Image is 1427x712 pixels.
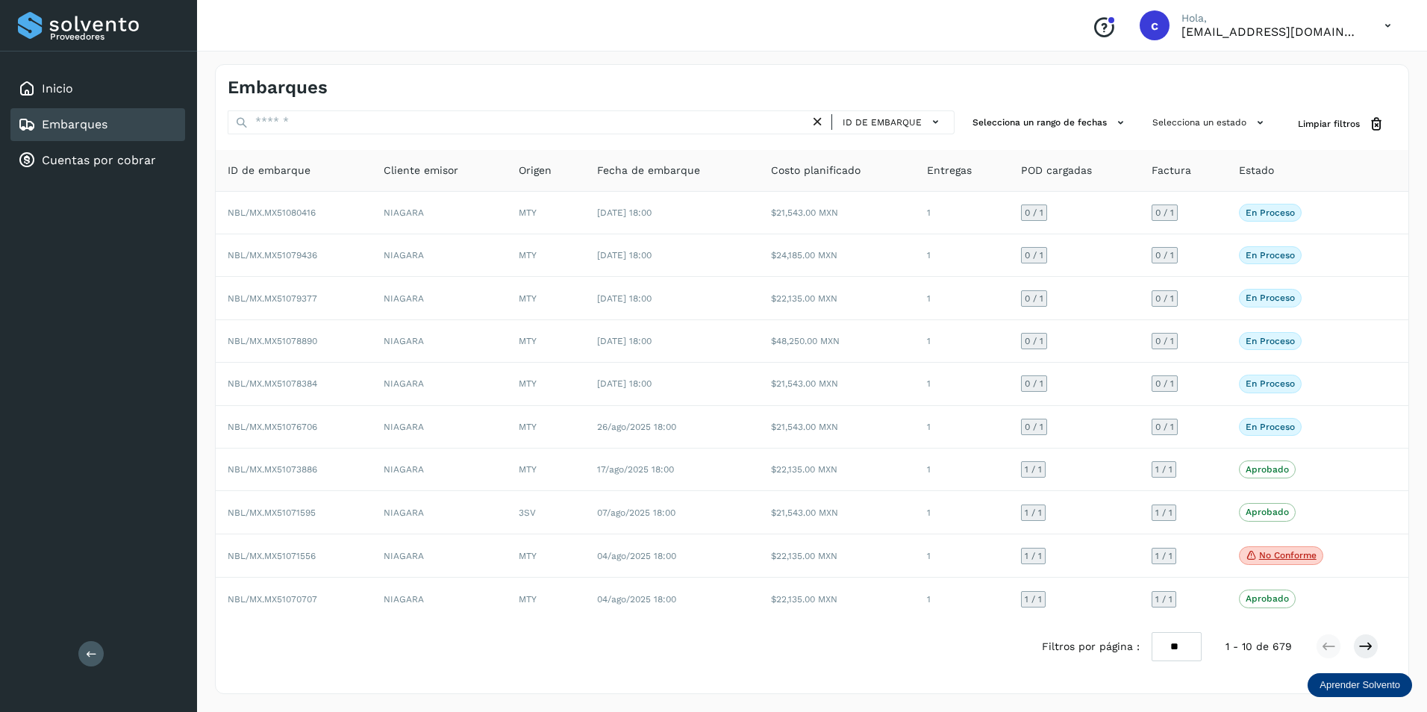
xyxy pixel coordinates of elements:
span: 0 / 1 [1025,337,1043,346]
td: $22,135.00 MXN [759,277,915,319]
td: MTY [507,234,584,277]
span: 0 / 1 [1025,208,1043,217]
span: NBL/MX.MX51078384 [228,378,317,389]
p: Aprobado [1246,464,1289,475]
p: En proceso [1246,250,1295,260]
span: 1 - 10 de 679 [1225,639,1292,655]
span: 0 / 1 [1025,379,1043,388]
span: 0 / 1 [1155,422,1174,431]
td: NIAGARA [372,449,507,491]
span: ID de embarque [843,116,922,129]
span: 26/ago/2025 18:00 [597,422,676,432]
span: 1 / 1 [1155,552,1172,560]
td: $22,135.00 MXN [759,449,915,491]
td: NIAGARA [372,534,507,578]
td: 3SV [507,491,584,534]
td: MTY [507,192,584,234]
td: 1 [915,234,1009,277]
p: En proceso [1246,422,1295,432]
td: MTY [507,363,584,405]
td: 1 [915,449,1009,491]
span: 0 / 1 [1025,294,1043,303]
p: En proceso [1246,378,1295,389]
p: En proceso [1246,293,1295,303]
span: Entregas [927,163,972,178]
h4: Embarques [228,77,328,99]
td: $22,135.00 MXN [759,534,915,578]
td: NIAGARA [372,491,507,534]
span: NBL/MX.MX51071595 [228,508,316,518]
button: Selecciona un estado [1146,110,1274,135]
span: NBL/MX.MX51080416 [228,207,316,218]
button: Limpiar filtros [1286,110,1396,138]
td: $21,543.00 MXN [759,192,915,234]
span: POD cargadas [1021,163,1092,178]
span: NBL/MX.MX51073886 [228,464,317,475]
td: NIAGARA [372,363,507,405]
p: Aprobado [1246,593,1289,604]
span: 0 / 1 [1155,251,1174,260]
td: 1 [915,534,1009,578]
td: NIAGARA [372,320,507,363]
td: 1 [915,192,1009,234]
span: 0 / 1 [1155,294,1174,303]
span: NBL/MX.MX51076706 [228,422,317,432]
div: Inicio [10,72,185,105]
td: MTY [507,534,584,578]
span: 0 / 1 [1155,379,1174,388]
span: 1 / 1 [1155,508,1172,517]
td: 1 [915,277,1009,319]
td: MTY [507,406,584,449]
span: 07/ago/2025 18:00 [597,508,675,518]
a: Inicio [42,81,73,96]
td: NIAGARA [372,277,507,319]
span: 0 / 1 [1025,422,1043,431]
span: Costo planificado [771,163,861,178]
td: NIAGARA [372,406,507,449]
td: $21,543.00 MXN [759,406,915,449]
td: $21,543.00 MXN [759,363,915,405]
span: [DATE] 18:00 [597,250,652,260]
span: NBL/MX.MX51079377 [228,293,317,304]
span: [DATE] 18:00 [597,293,652,304]
span: 04/ago/2025 18:00 [597,551,676,561]
span: 1 / 1 [1025,595,1042,604]
span: NBL/MX.MX51079436 [228,250,317,260]
span: 17/ago/2025 18:00 [597,464,674,475]
td: NIAGARA [372,578,507,619]
span: [DATE] 18:00 [597,336,652,346]
td: NIAGARA [372,234,507,277]
span: NBL/MX.MX51070707 [228,594,317,605]
div: Cuentas por cobrar [10,144,185,177]
span: NBL/MX.MX51078890 [228,336,317,346]
td: MTY [507,449,584,491]
span: [DATE] 18:00 [597,207,652,218]
td: MTY [507,320,584,363]
span: 1 / 1 [1025,508,1042,517]
p: No conforme [1259,550,1317,560]
a: Embarques [42,117,107,131]
td: 1 [915,406,1009,449]
td: $21,543.00 MXN [759,491,915,534]
p: En proceso [1246,207,1295,218]
td: $24,185.00 MXN [759,234,915,277]
span: [DATE] 18:00 [597,378,652,389]
span: 1 / 1 [1025,465,1042,474]
td: $48,250.00 MXN [759,320,915,363]
span: Factura [1152,163,1191,178]
p: En proceso [1246,336,1295,346]
span: 04/ago/2025 18:00 [597,594,676,605]
td: NIAGARA [372,192,507,234]
p: clarisa_flores@fragua.com.mx [1181,25,1361,39]
span: 1 / 1 [1155,595,1172,604]
p: Proveedores [50,31,179,42]
span: 1 / 1 [1025,552,1042,560]
span: Cliente emisor [384,163,458,178]
td: 1 [915,491,1009,534]
td: MTY [507,578,584,619]
span: ID de embarque [228,163,310,178]
span: 1 / 1 [1155,465,1172,474]
td: $22,135.00 MXN [759,578,915,619]
td: MTY [507,277,584,319]
span: Origen [519,163,552,178]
